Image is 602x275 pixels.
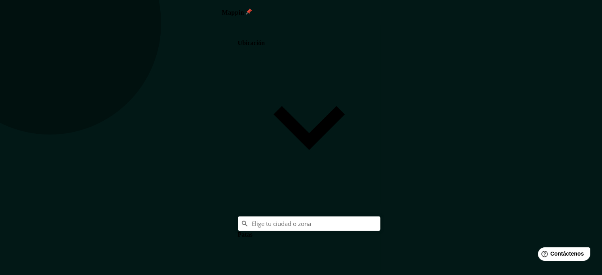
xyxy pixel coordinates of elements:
[246,8,252,15] img: pin-icon.png
[238,231,253,238] font: Patas
[222,9,244,16] font: Mappin
[238,216,380,231] input: Elige tu ciudad o zona
[532,244,593,266] iframe: Lanzador de widgets de ayuda
[238,25,380,204] div: Ubicación
[238,40,265,46] font: Ubicación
